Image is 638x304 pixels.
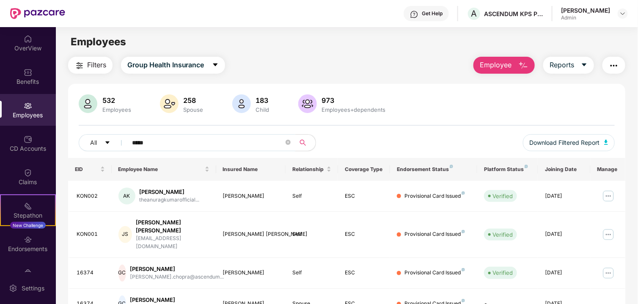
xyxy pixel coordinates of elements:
[87,60,106,70] span: Filters
[24,35,32,43] img: svg+xml;base64,PHN2ZyBpZD0iSG9tZSIgeG1sbnM9Imh0dHA6Ly93d3cudzMub3JnLzIwMDAvc3ZnIiB3aWR0aD0iMjAiIG...
[295,139,311,146] span: search
[140,196,200,204] div: theanuragkumarofficial...
[545,192,584,200] div: [DATE]
[480,60,511,70] span: Employee
[345,230,384,238] div: ESC
[292,192,331,200] div: Self
[591,158,625,181] th: Manage
[471,8,477,19] span: A
[484,10,543,18] div: ASCENDUM KPS PRIVATE LIMITED
[121,57,225,74] button: Group Health Insurancecaret-down
[404,230,465,238] div: Provisional Card Issued
[118,226,132,243] div: JS
[462,230,465,233] img: svg+xml;base64,PHN2ZyB4bWxucz0iaHR0cDovL3d3dy53My5vcmcvMjAwMC9zdmciIHdpZHRoPSI4IiBoZWlnaHQ9IjgiIH...
[292,269,331,277] div: Self
[24,202,32,210] img: svg+xml;base64,PHN2ZyB4bWxucz0iaHR0cDovL3d3dy53My5vcmcvMjAwMC9zdmciIHdpZHRoPSIyMSIgaGVpZ2h0PSIyMC...
[24,235,32,244] img: svg+xml;base64,PHN2ZyBpZD0iRW5kb3JzZW1lbnRzIiB4bWxucz0iaHR0cDovL3d3dy53My5vcmcvMjAwMC9zdmciIHdpZH...
[223,192,279,200] div: [PERSON_NAME]
[492,230,513,239] div: Verified
[462,268,465,271] img: svg+xml;base64,PHN2ZyB4bWxucz0iaHR0cDovL3d3dy53My5vcmcvMjAwMC9zdmciIHdpZHRoPSI4IiBoZWlnaHQ9IjgiIH...
[450,165,453,168] img: svg+xml;base64,PHN2ZyB4bWxucz0iaHR0cDovL3d3dy53My5vcmcvMjAwMC9zdmciIHdpZHRoPSI4IiBoZWlnaHQ9IjgiIH...
[127,60,204,70] span: Group Health Insurance
[71,36,126,48] span: Employees
[286,140,291,145] span: close-circle
[19,284,47,293] div: Settings
[130,296,224,304] div: [PERSON_NAME]
[492,192,513,200] div: Verified
[545,230,584,238] div: [DATE]
[518,61,528,71] img: svg+xml;base64,PHN2ZyB4bWxucz0iaHR0cDovL3d3dy53My5vcmcvMjAwMC9zdmciIHhtbG5zOnhsaW5rPSJodHRwOi8vd3...
[223,269,279,277] div: [PERSON_NAME]
[286,158,338,181] th: Relationship
[118,188,135,205] div: AK
[462,299,465,302] img: svg+xml;base64,PHN2ZyB4bWxucz0iaHR0cDovL3d3dy53My5vcmcvMjAwMC9zdmciIHdpZHRoPSI4IiBoZWlnaHQ9IjgiIH...
[320,96,388,105] div: 973
[24,135,32,144] img: svg+xml;base64,PHN2ZyBpZD0iQ0RfQWNjb3VudHMiIGRhdGEtbmFtZT0iQ0QgQWNjb3VudHMiIHhtbG5zPSJodHRwOi8vd3...
[295,134,316,151] button: search
[24,102,32,110] img: svg+xml;base64,PHN2ZyBpZD0iRW1wbG95ZWVzIiB4bWxucz0iaHR0cDovL3d3dy53My5vcmcvMjAwMC9zdmciIHdpZHRoPS...
[77,269,105,277] div: 16374
[90,138,97,147] span: All
[462,191,465,195] img: svg+xml;base64,PHN2ZyB4bWxucz0iaHR0cDovL3d3dy53My5vcmcvMjAwMC9zdmciIHdpZHRoPSI4IiBoZWlnaHQ9IjgiIH...
[484,166,531,173] div: Platform Status
[77,230,105,238] div: KON001
[581,61,588,69] span: caret-down
[9,284,17,293] img: svg+xml;base64,PHN2ZyBpZD0iU2V0dGluZy0yMHgyMCIgeG1sbnM9Imh0dHA6Ly93d3cudzMub3JnLzIwMDAvc3ZnIiB3aW...
[523,134,615,151] button: Download Filtered Report
[338,158,390,181] th: Coverage Type
[404,192,465,200] div: Provisional Card Issued
[136,218,209,235] div: [PERSON_NAME] [PERSON_NAME]
[550,60,574,70] span: Reports
[345,192,384,200] div: ESC
[182,96,205,105] div: 258
[24,68,32,77] img: svg+xml;base64,PHN2ZyBpZD0iQmVuZWZpdHMiIHhtbG5zPSJodHRwOi8vd3d3LnczLm9yZy8yMDAwL3N2ZyIgd2lkdGg9Ij...
[543,57,594,74] button: Reportscaret-down
[130,273,224,281] div: [PERSON_NAME].chopra@ascendum...
[404,269,465,277] div: Provisional Card Issued
[604,140,608,145] img: svg+xml;base64,PHN2ZyB4bWxucz0iaHR0cDovL3d3dy53My5vcmcvMjAwMC9zdmciIHhtbG5zOnhsaW5rPSJodHRwOi8vd3...
[216,158,286,181] th: Insured Name
[345,269,384,277] div: ESC
[320,106,388,113] div: Employees+dependents
[286,139,291,147] span: close-circle
[619,10,626,17] img: svg+xml;base64,PHN2ZyBpZD0iRHJvcGRvd24tMzJ4MzIiIHhtbG5zPSJodHRwOi8vd3d3LnczLm9yZy8yMDAwL3N2ZyIgd2...
[101,96,133,105] div: 532
[298,94,317,113] img: svg+xml;base64,PHN2ZyB4bWxucz0iaHR0cDovL3d3dy53My5vcmcvMjAwMC9zdmciIHhtbG5zOnhsaW5rPSJodHRwOi8vd3...
[254,96,271,105] div: 183
[602,189,615,203] img: manageButton
[602,266,615,280] img: manageButton
[561,14,610,21] div: Admin
[525,165,528,168] img: svg+xml;base64,PHN2ZyB4bWxucz0iaHR0cDovL3d3dy53My5vcmcvMjAwMC9zdmciIHdpZHRoPSI4IiBoZWlnaHQ9IjgiIH...
[136,235,209,251] div: [EMAIL_ADDRESS][DOMAIN_NAME]
[74,61,85,71] img: svg+xml;base64,PHN2ZyB4bWxucz0iaHR0cDovL3d3dy53My5vcmcvMjAwMC9zdmciIHdpZHRoPSIyNCIgaGVpZ2h0PSIyNC...
[10,8,65,19] img: New Pazcare Logo
[118,265,126,282] div: GC
[101,106,133,113] div: Employees
[79,94,97,113] img: svg+xml;base64,PHN2ZyB4bWxucz0iaHR0cDovL3d3dy53My5vcmcvMjAwMC9zdmciIHhtbG5zOnhsaW5rPSJodHRwOi8vd3...
[254,106,271,113] div: Child
[68,158,112,181] th: EID
[182,106,205,113] div: Spouse
[492,268,513,277] div: Verified
[112,158,216,181] th: Employee Name
[530,138,600,147] span: Download Filtered Report
[410,10,418,19] img: svg+xml;base64,PHN2ZyBpZD0iSGVscC0zMngzMiIgeG1sbnM9Imh0dHA6Ly93d3cudzMub3JnLzIwMDAvc3ZnIiB3aWR0aD...
[232,94,251,113] img: svg+xml;base64,PHN2ZyB4bWxucz0iaHR0cDovL3d3dy53My5vcmcvMjAwMC9zdmciIHhtbG5zOnhsaW5rPSJodHRwOi8vd3...
[212,61,219,69] span: caret-down
[1,211,55,220] div: Stepathon
[24,269,32,277] img: svg+xml;base64,PHN2ZyBpZD0iTXlfT3JkZXJzIiBkYXRhLW5hbWU9Ik15IE9yZGVycyIgeG1sbnM9Imh0dHA6Ly93d3cudz...
[77,192,105,200] div: KON002
[160,94,179,113] img: svg+xml;base64,PHN2ZyB4bWxucz0iaHR0cDovL3d3dy53My5vcmcvMjAwMC9zdmciIHhtbG5zOnhsaW5rPSJodHRwOi8vd3...
[609,61,619,71] img: svg+xml;base64,PHN2ZyB4bWxucz0iaHR0cDovL3d3dy53My5vcmcvMjAwMC9zdmciIHdpZHRoPSIyNCIgaGVpZ2h0PSIyNC...
[68,57,113,74] button: Filters
[561,6,610,14] div: [PERSON_NAME]
[75,166,99,173] span: EID
[118,166,203,173] span: Employee Name
[397,166,470,173] div: Endorsement Status
[292,166,325,173] span: Relationship
[545,269,584,277] div: [DATE]
[422,10,443,17] div: Get Help
[24,169,32,177] img: svg+xml;base64,PHN2ZyBpZD0iQ2xhaW0iIHhtbG5zPSJodHRwOi8vd3d3LnczLm9yZy8yMDAwL3N2ZyIgd2lkdGg9IjIwIi...
[79,134,130,151] button: Allcaret-down
[473,57,535,74] button: Employee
